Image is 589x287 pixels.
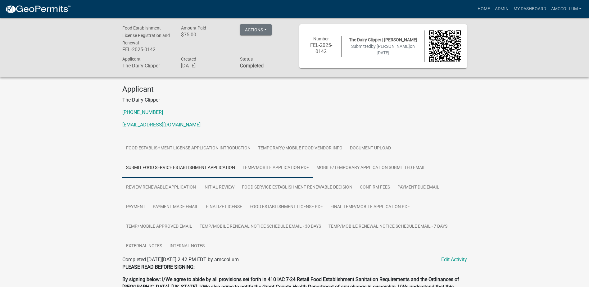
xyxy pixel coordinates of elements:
span: Food Establishment License Registration and Renewal [122,25,170,45]
span: Number [313,36,329,41]
a: Temp/Mobile Application PDF [239,158,313,178]
a: Temp/Mobile Approved Email [122,217,196,237]
span: The Dairy Clipper | [PERSON_NAME] [349,37,417,42]
a: Temp/Mobile Renewal Notice Schedule Email - 7 Days [325,217,451,237]
span: Applicant [122,57,141,61]
a: Payment [122,197,149,217]
a: Edit Activity [441,256,467,263]
span: Completed [DATE][DATE] 2:42 PM EDT by amccollum [122,257,239,262]
a: Submit Food Service Establishment Application [122,158,239,178]
h6: [DATE] [181,63,231,69]
strong: Completed [240,63,264,69]
a: Admin [492,3,511,15]
a: Payment made Email [149,197,202,217]
p: The Dairy Clipper [122,96,467,104]
a: Home [475,3,492,15]
a: My Dashboard [511,3,549,15]
a: Final Temp/Mobile Application PDF [327,197,414,217]
span: Submitted on [DATE] [351,44,415,55]
span: Amount Paid [181,25,206,30]
a: Document Upload [346,139,395,158]
img: QR code [429,30,461,62]
a: Food Service Establishment Renewable Decision [238,178,356,198]
a: [EMAIL_ADDRESS][DOMAIN_NAME] [122,122,201,128]
a: Confirm Fees [356,178,394,198]
span: by [PERSON_NAME] [371,44,410,49]
h6: FEL-2025-0142 [306,42,337,54]
span: Created [181,57,196,61]
a: Payment Due Email [394,178,443,198]
h4: Applicant [122,85,467,94]
a: Finalize License [202,197,246,217]
a: Food Establishment License PDF [246,197,327,217]
a: External Notes [122,236,166,256]
a: Food Establishment License Application Introduction [122,139,254,158]
h6: $75.00 [181,32,231,38]
a: Temp/Mobile Renewal Notice Schedule Email - 30 Days [196,217,325,237]
h6: The Dairy Clipper [122,63,172,69]
a: [PHONE_NUMBER] [122,109,163,115]
button: Actions [240,24,272,35]
a: Mobile/Temporary Application Submitted Email [313,158,429,178]
strong: PLEASE READ BEFORE SIGNING: [122,264,195,270]
a: amccollum [549,3,584,15]
a: Temporary/Mobile Food Vendor Info [254,139,346,158]
a: Review Renewable Application [122,178,200,198]
h6: FEL-2025-0142 [122,47,172,52]
a: Internal Notes [166,236,208,256]
span: Status [240,57,253,61]
a: Initial Review [200,178,238,198]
